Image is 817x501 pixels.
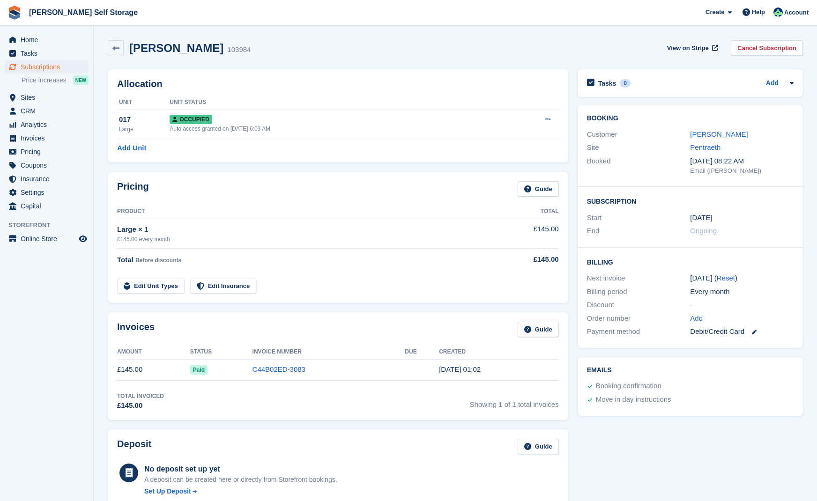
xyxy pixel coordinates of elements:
div: Discount [587,300,691,310]
time: 2025-09-01 00:02:26 UTC [439,365,481,373]
div: Set Up Deposit [144,486,191,496]
div: Debit/Credit Card [690,326,794,337]
span: View on Stripe [667,44,709,53]
a: Edit Insurance [190,279,257,294]
a: Reset [717,274,735,282]
h2: Deposit [117,439,151,454]
div: Booked [587,156,691,176]
h2: Tasks [598,79,616,88]
div: Booking confirmation [596,381,661,392]
span: Online Store [21,232,77,245]
span: Subscriptions [21,60,77,74]
span: Sites [21,91,77,104]
h2: Emails [587,367,794,374]
div: [DATE] ( ) [690,273,794,284]
a: menu [5,159,89,172]
div: Large × 1 [117,224,490,235]
span: Coupons [21,159,77,172]
a: menu [5,118,89,131]
span: CRM [21,104,77,118]
a: menu [5,232,89,245]
a: menu [5,33,89,46]
span: Help [752,7,765,17]
div: Customer [587,129,691,140]
td: £145.00 [490,219,558,248]
th: Amount [117,345,190,360]
a: menu [5,104,89,118]
div: Billing period [587,287,691,297]
th: Status [190,345,253,360]
span: Home [21,33,77,46]
div: End [587,226,691,236]
th: Invoice Number [253,345,405,360]
span: Account [784,8,809,17]
div: £145.00 [490,254,558,265]
div: No deposit set up yet [144,464,337,475]
a: Add Unit [117,143,146,154]
p: A deposit can be created here or directly from Storefront bookings. [144,475,337,485]
th: Product [117,204,490,219]
span: Create [706,7,724,17]
th: Unit Status [170,95,495,110]
a: menu [5,199,89,213]
div: 0 [620,79,631,88]
span: Showing 1 of 1 total invoices [470,392,559,411]
h2: Billing [587,257,794,266]
a: menu [5,172,89,185]
h2: Booking [587,115,794,122]
div: [DATE] 08:22 AM [690,156,794,167]
span: Tasks [21,47,77,60]
a: menu [5,186,89,199]
div: Site [587,142,691,153]
div: Payment method [587,326,691,337]
a: Cancel Subscription [731,40,803,56]
div: Auto access granted on [DATE] 6:03 AM [170,125,495,133]
span: Total [117,256,134,264]
h2: Allocation [117,79,559,89]
a: Guide [518,322,559,337]
span: Storefront [8,221,93,230]
a: Edit Unit Types [117,279,185,294]
img: Dafydd Pritchard [773,7,783,17]
div: Total Invoiced [117,392,164,400]
a: View on Stripe [663,40,720,56]
div: £145.00 [117,400,164,411]
img: stora-icon-8386f47178a22dfd0bd8f6a31ec36ba5ce8667c1dd55bd0f319d3a0aa187defe.svg [7,6,22,20]
div: Order number [587,313,691,324]
a: menu [5,132,89,145]
div: 103984 [227,44,251,55]
a: C44B02ED-3083 [253,365,305,373]
div: Move in day instructions [596,394,671,405]
span: Settings [21,186,77,199]
a: Guide [518,439,559,454]
div: £145.00 every month [117,235,490,243]
div: Email ([PERSON_NAME]) [690,166,794,176]
h2: Invoices [117,322,155,337]
span: Occupied [170,115,212,124]
span: Capital [21,199,77,213]
h2: [PERSON_NAME] [129,42,223,54]
a: Set Up Deposit [144,486,337,496]
span: Invoices [21,132,77,145]
a: menu [5,60,89,74]
a: menu [5,47,89,60]
div: Large [119,125,170,133]
span: Insurance [21,172,77,185]
a: Preview store [77,233,89,244]
a: Pentraeth [690,143,720,151]
span: Price increases [22,76,67,85]
a: Guide [518,181,559,197]
div: Start [587,213,691,223]
span: Ongoing [690,227,717,235]
div: 017 [119,114,170,125]
span: Pricing [21,145,77,158]
span: Analytics [21,118,77,131]
th: Total [490,204,558,219]
a: Add [766,78,779,89]
th: Unit [117,95,170,110]
a: Add [690,313,703,324]
span: Paid [190,365,208,375]
div: - [690,300,794,310]
th: Due [405,345,439,360]
div: NEW [73,75,89,85]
